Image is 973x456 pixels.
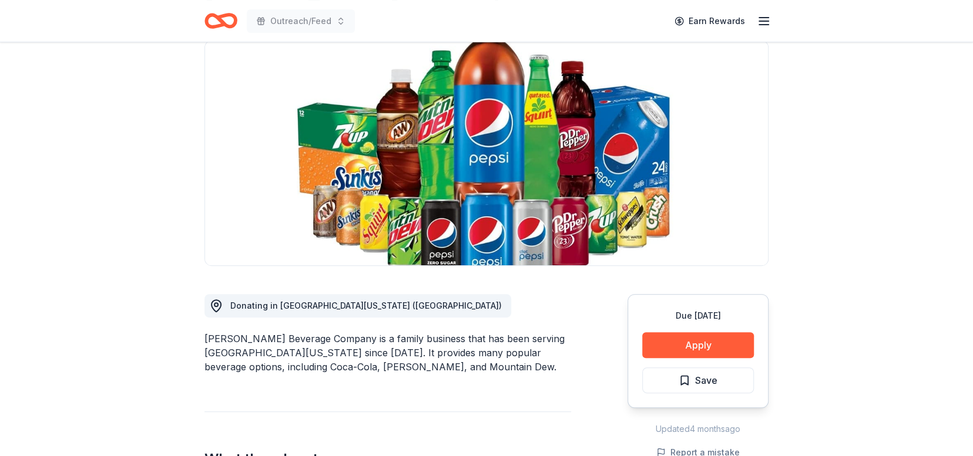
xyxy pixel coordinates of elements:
a: Home [204,7,237,35]
div: [PERSON_NAME] Beverage Company is a family business that has been serving [GEOGRAPHIC_DATA][US_ST... [204,332,571,374]
div: Due [DATE] [642,309,754,323]
button: Save [642,367,754,393]
button: Outreach/Feed [247,9,355,33]
div: Updated 4 months ago [628,422,769,436]
span: Save [695,373,717,388]
a: Earn Rewards [667,11,752,32]
span: Outreach/Feed [270,14,331,28]
img: Image for Weinstein Beverage [205,41,768,265]
button: Apply [642,332,754,358]
span: Donating in [GEOGRAPHIC_DATA][US_STATE] ([GEOGRAPHIC_DATA]) [230,300,502,310]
